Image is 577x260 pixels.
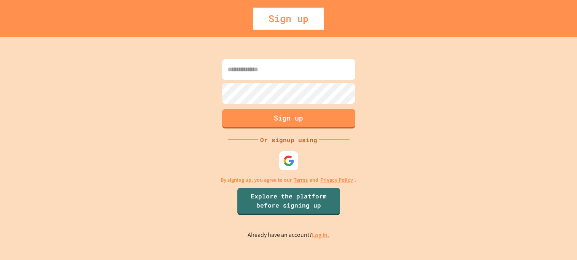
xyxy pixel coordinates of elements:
[258,135,319,144] div: Or signup using
[253,8,324,30] div: Sign up
[312,231,329,239] a: Log in.
[221,176,356,184] p: By signing up, you agree to our and .
[248,230,329,240] p: Already have an account?
[222,109,355,128] button: Sign up
[320,176,353,184] a: Privacy Policy
[283,155,294,166] img: google-icon.svg
[294,176,308,184] a: Terms
[237,188,340,215] a: Explore the platform before signing up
